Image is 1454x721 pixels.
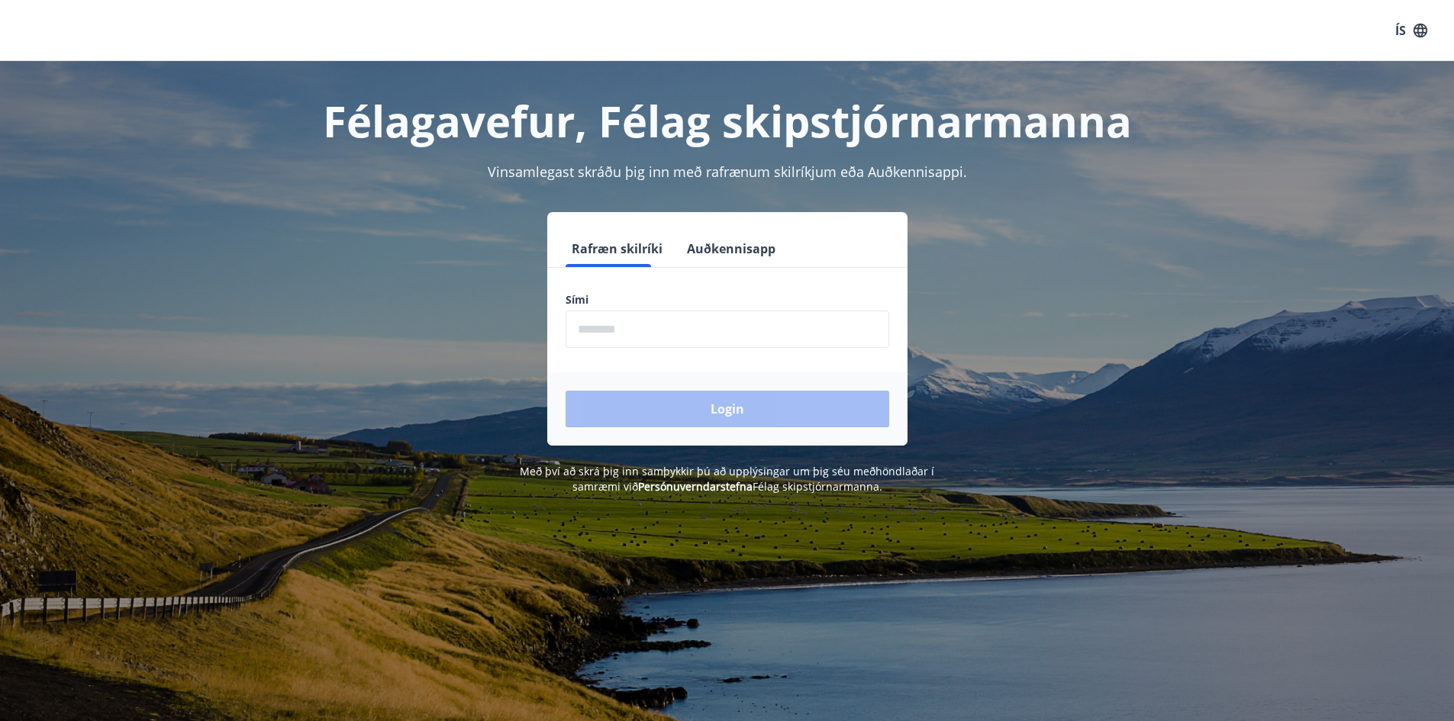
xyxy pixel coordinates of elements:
span: Með því að skrá þig inn samþykkir þú að upplýsingar um þig séu meðhöndlaðar í samræmi við Félag s... [520,464,934,494]
button: Auðkennisapp [681,230,782,267]
span: Vinsamlegast skráðu þig inn með rafrænum skilríkjum eða Auðkennisappi. [488,163,967,181]
button: ÍS [1387,17,1436,44]
label: Sími [566,292,889,307]
h1: Félagavefur, Félag skipstjórnarmanna [196,92,1259,150]
button: Rafræn skilríki [566,230,669,267]
a: Persónuverndarstefna [638,479,753,494]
